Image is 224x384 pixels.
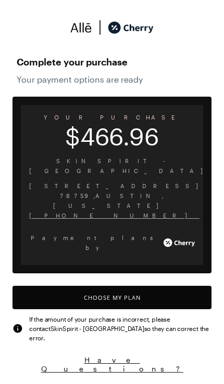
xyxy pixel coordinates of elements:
span: SkinSpirit - [GEOGRAPHIC_DATA] [29,156,195,176]
img: svg%3e [70,20,92,35]
img: cherry_black_logo-DrOE_MJI.svg [108,20,154,35]
img: svg%3e [13,323,23,334]
span: YOUR PURCHASE [21,110,203,124]
span: [STREET_ADDRESS] 78759 , Austin , [US_STATE] [29,181,195,210]
button: Choose My Plan [13,286,211,309]
img: cherry_white_logo-JPerc-yG.svg [164,235,195,250]
span: Complete your purchase [17,54,207,70]
span: Your payment options are ready [17,74,207,84]
span: Payment plans by [29,233,161,253]
span: $466.96 [21,129,203,143]
span: If the amount of your purchase is incorrect, please contact SkinSpirit - [GEOGRAPHIC_DATA] so the... [29,314,211,342]
span: [PHONE_NUMBER] [29,210,195,220]
button: Have Questions? [13,355,211,374]
img: svg%3e [92,20,108,35]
